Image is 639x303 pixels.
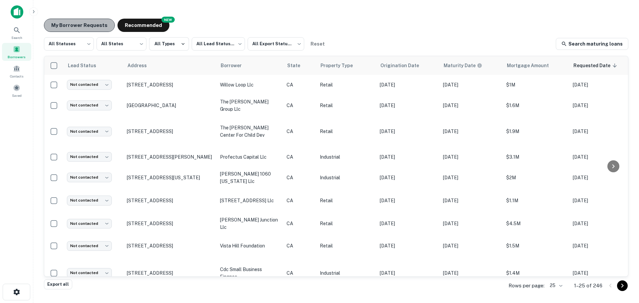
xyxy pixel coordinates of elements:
[440,56,503,75] th: Maturity dates displayed may be estimated. Please contact the lender for the most accurate maturi...
[11,5,23,19] img: capitalize-icon.png
[287,153,313,161] p: CA
[127,62,155,70] span: Address
[443,174,500,181] p: [DATE]
[573,269,629,277] p: [DATE]
[127,175,213,181] p: [STREET_ADDRESS][US_STATE]
[287,81,313,88] p: CA
[117,19,169,32] button: Recommended
[220,266,280,280] p: cdc small business finance
[44,35,94,53] div: All Statuses
[573,174,629,181] p: [DATE]
[506,197,566,204] p: $1.1M
[320,102,373,109] p: Retail
[443,197,500,204] p: [DATE]
[283,56,317,75] th: State
[509,282,544,290] p: Rows per page:
[97,35,146,53] div: All States
[320,128,373,135] p: Retail
[127,154,213,160] p: [STREET_ADDRESS][PERSON_NAME]
[220,153,280,161] p: profectus capital llc
[149,37,189,51] button: All Types
[67,80,112,89] div: Not contacted
[569,56,633,75] th: Requested Date
[547,281,563,290] div: 25
[443,153,500,161] p: [DATE]
[380,174,436,181] p: [DATE]
[320,242,373,249] p: Retail
[248,35,304,53] div: All Export Statuses
[443,102,500,109] p: [DATE]
[287,62,309,70] span: State
[506,242,566,249] p: $1.5M
[380,220,436,227] p: [DATE]
[443,128,500,135] p: [DATE]
[573,242,629,249] p: [DATE]
[443,269,500,277] p: [DATE]
[317,56,376,75] th: Property Type
[220,98,280,113] p: the [PERSON_NAME] group llc
[287,269,313,277] p: CA
[12,93,22,98] span: Saved
[220,242,280,249] p: vista hill foundation
[287,128,313,135] p: CA
[320,269,373,277] p: Industrial
[287,242,313,249] p: CA
[503,56,569,75] th: Mortgage Amount
[573,153,629,161] p: [DATE]
[220,216,280,231] p: [PERSON_NAME] junction llc
[380,269,436,277] p: [DATE]
[127,243,213,249] p: [STREET_ADDRESS]
[506,153,566,161] p: $3.1M
[44,279,72,289] button: Export all
[2,62,31,80] a: Contacts
[507,62,557,70] span: Mortgage Amount
[8,54,26,60] span: Borrowers
[220,124,280,139] p: the [PERSON_NAME] center for child dev
[380,81,436,88] p: [DATE]
[506,128,566,135] p: $1.9M
[2,43,31,61] a: Borrowers
[380,197,436,204] p: [DATE]
[287,197,313,204] p: CA
[11,35,22,40] span: Search
[64,56,123,75] th: Lead Status
[127,221,213,227] p: [STREET_ADDRESS]
[380,102,436,109] p: [DATE]
[67,196,112,205] div: Not contacted
[287,220,313,227] p: CA
[443,242,500,249] p: [DATE]
[573,197,629,204] p: [DATE]
[506,102,566,109] p: $1.6M
[506,220,566,227] p: $4.5M
[161,17,175,23] div: NEW
[2,81,31,99] div: Saved
[67,173,112,182] div: Not contacted
[220,81,280,88] p: willow loop llc
[606,250,639,282] iframe: Chat Widget
[320,62,361,70] span: Property Type
[68,62,105,70] span: Lead Status
[443,81,500,88] p: [DATE]
[287,102,313,109] p: CA
[127,270,213,276] p: [STREET_ADDRESS]
[444,62,482,69] div: Maturity dates displayed may be estimated. Please contact the lender for the most accurate maturi...
[320,174,373,181] p: Industrial
[67,152,112,162] div: Not contacted
[444,62,491,69] span: Maturity dates displayed may be estimated. Please contact the lender for the most accurate maturi...
[320,153,373,161] p: Industrial
[2,24,31,42] a: Search
[221,62,250,70] span: Borrower
[10,74,23,79] span: Contacts
[573,62,619,70] span: Requested Date
[67,241,112,251] div: Not contacted
[127,128,213,134] p: [STREET_ADDRESS]
[380,128,436,135] p: [DATE]
[380,62,428,70] span: Origination Date
[376,56,440,75] th: Origination Date
[573,220,629,227] p: [DATE]
[573,81,629,88] p: [DATE]
[380,153,436,161] p: [DATE]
